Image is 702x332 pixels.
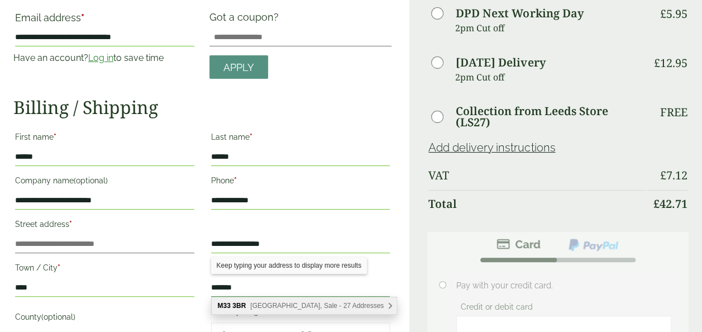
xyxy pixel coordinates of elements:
span: [GEOGRAPHIC_DATA], Sale - 27 Addresses [250,302,384,310]
th: Total [428,190,646,217]
label: Town / City [15,260,194,279]
label: County [15,309,194,328]
bdi: 12.95 [654,55,687,70]
label: Last name [211,129,390,148]
div: M33 3BR [212,297,397,314]
p: 2pm Cut off [455,69,646,86]
span: £ [660,6,666,21]
label: Phone [211,173,390,192]
b: 3BR [232,302,246,310]
h2: Billing / Shipping [13,97,391,118]
span: (optional) [41,312,75,321]
b: M33 [218,302,231,310]
abbr: required [81,12,84,23]
label: [DATE] Delivery [456,57,545,68]
span: £ [653,196,660,211]
a: Apply [209,55,268,79]
a: Add delivery instructions [428,141,555,154]
bdi: 7.12 [660,168,687,183]
span: Apply [223,61,254,74]
abbr: required [58,263,60,272]
label: Company name [15,173,194,192]
span: (optional) [74,176,108,185]
p: Free [660,106,687,119]
abbr: required [250,132,252,141]
label: Collection from Leeds Store (LS27) [456,106,646,128]
label: First name [15,129,194,148]
bdi: 5.95 [660,6,687,21]
abbr: required [54,132,56,141]
label: Got a coupon? [209,11,283,29]
abbr: required [269,307,272,316]
th: VAT [428,162,646,189]
p: Have an account? to save time [13,51,196,65]
abbr: required [234,176,237,185]
label: Street address [15,216,194,235]
p: 2pm Cut off [455,20,646,36]
abbr: required [69,220,72,229]
label: Email address [15,13,194,29]
label: DPD Next Working Day [456,8,583,19]
bdi: 42.71 [653,196,687,211]
span: £ [654,55,660,70]
div: Keep typing your address to display more results [211,257,367,274]
span: £ [660,168,666,183]
a: Log in [88,53,113,63]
